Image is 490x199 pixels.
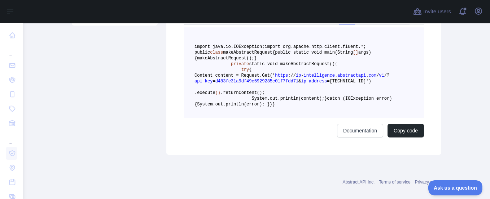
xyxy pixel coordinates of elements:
span: } [270,102,272,107]
span: Content() [239,90,262,95]
span: = [213,79,215,84]
span: api_key [194,79,213,84]
span: abstractapi [337,73,366,78]
span: ip_address [301,79,327,84]
span: try [241,67,249,72]
button: Copy code [388,124,424,137]
span: { [249,67,251,72]
span: [] [353,50,358,55]
span: import java.io.IOException; [194,44,264,49]
a: Terms of service [379,180,410,185]
span: out.println(error); } [215,102,270,107]
span: public [194,50,210,55]
span: } [254,56,257,61]
span: - [301,73,303,78]
span: System [251,96,267,101]
div: ... [6,43,17,58]
span: import org.apache.http.client.fluent.*; [264,44,366,49]
span: System [197,102,213,107]
span: =[TECHNICAL_ID]') [327,79,371,84]
span: makeAbstractRequest [223,50,272,55]
button: Invite users [412,6,452,17]
span: Invite users [423,8,451,16]
span: / [376,73,379,78]
span: : [288,73,290,78]
span: public static void main(String [275,50,353,55]
span: / [384,73,387,78]
span: https [275,73,288,78]
span: AbstractRequest() [207,56,251,61]
iframe: Toggle Customer Support [428,180,483,195]
span: } [324,96,327,101]
span: & [298,79,301,84]
span: com [369,73,377,78]
span: . [267,96,270,101]
span: Content content = Request. [194,73,262,78]
span: ? [387,73,389,78]
span: class [210,50,223,55]
span: { [272,50,275,55]
span: v1 [379,73,384,78]
span: . [366,73,368,78]
span: make [197,56,207,61]
span: ; [262,90,264,95]
span: / [293,73,296,78]
span: ip [296,73,301,78]
a: Privacy policy [415,180,441,185]
span: Get(' [262,73,275,78]
span: .execute [194,90,215,95]
span: () [215,90,220,95]
span: / [290,73,293,78]
a: Documentation [337,124,383,137]
span: . [213,102,215,107]
span: intelligence [303,73,334,78]
span: { [335,62,337,67]
span: out.println(content); [270,96,324,101]
a: Abstract API Inc. [343,180,375,185]
span: . [335,73,337,78]
span: .return [220,90,239,95]
span: d483fe31a9df49c5929285c01f7fdd71 [215,79,298,84]
span: private [231,62,249,67]
span: } [272,102,275,107]
div: ... [6,131,17,145]
span: AbstractRequest() [290,62,334,67]
span: static void make [249,62,290,67]
span: ; [251,56,254,61]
